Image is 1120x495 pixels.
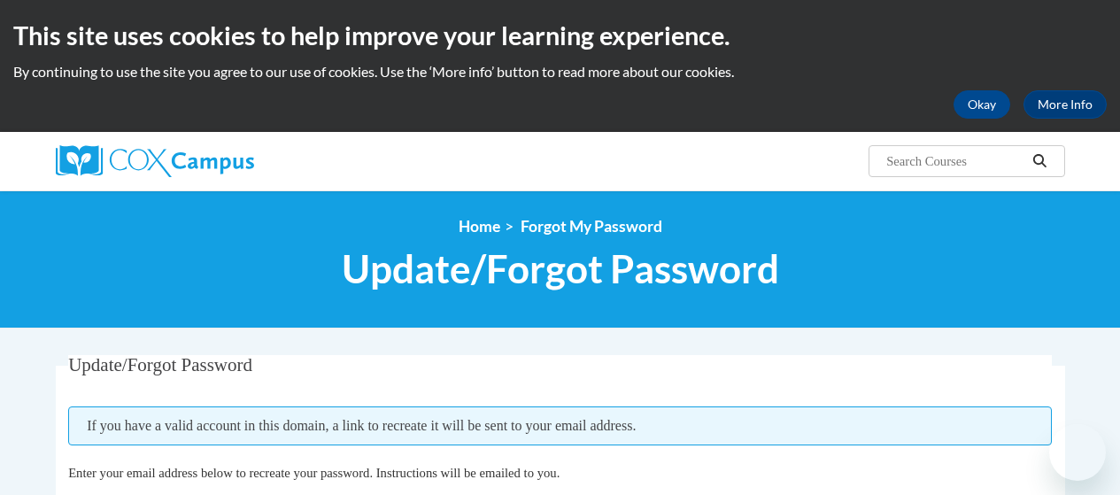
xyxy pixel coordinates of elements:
span: Update/Forgot Password [342,245,779,292]
button: Okay [954,90,1010,119]
img: Cox Campus [56,145,254,177]
span: If you have a valid account in this domain, a link to recreate it will be sent to your email addr... [68,406,1052,445]
span: Forgot My Password [521,217,662,236]
input: Search Courses [884,151,1026,172]
a: Cox Campus [56,145,375,177]
span: Update/Forgot Password [68,354,252,375]
iframe: Button to launch messaging window [1049,424,1106,481]
button: Search [1026,151,1053,172]
p: By continuing to use the site you agree to our use of cookies. Use the ‘More info’ button to read... [13,62,1107,81]
h2: This site uses cookies to help improve your learning experience. [13,18,1107,53]
span: Enter your email address below to recreate your password. Instructions will be emailed to you. [68,466,560,480]
a: Home [459,217,500,236]
a: More Info [1023,90,1107,119]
